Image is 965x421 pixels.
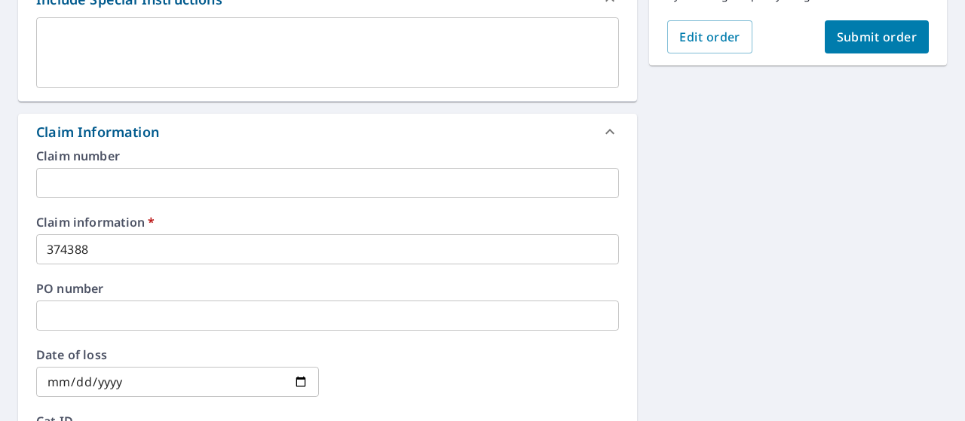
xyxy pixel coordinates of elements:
[667,20,752,53] button: Edit order
[837,29,918,45] span: Submit order
[36,216,619,228] label: Claim information
[36,150,619,162] label: Claim number
[36,122,159,142] div: Claim Information
[679,29,740,45] span: Edit order
[36,349,319,361] label: Date of loss
[825,20,930,53] button: Submit order
[18,114,637,150] div: Claim Information
[36,282,619,294] label: PO number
